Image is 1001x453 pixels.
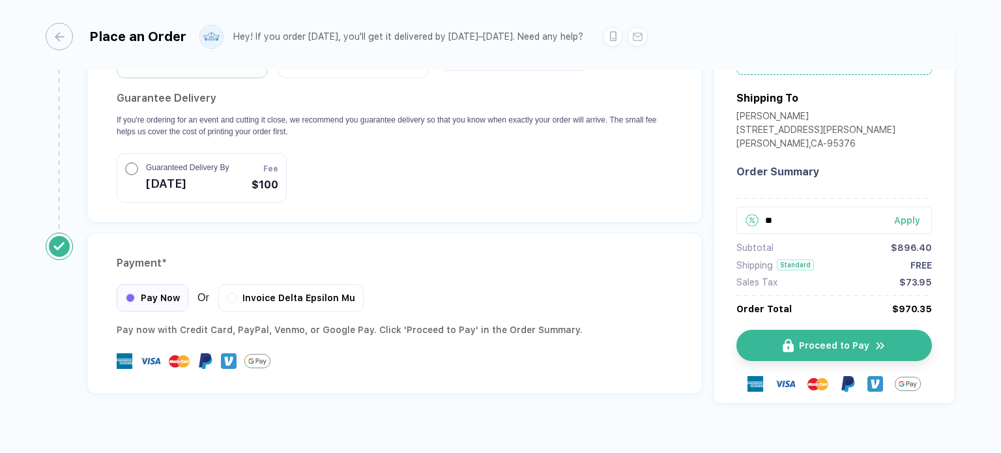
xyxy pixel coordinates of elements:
div: Order Total [736,304,792,314]
div: Sales Tax [736,277,777,287]
div: [PERSON_NAME] [736,111,895,124]
div: [STREET_ADDRESS][PERSON_NAME] [736,124,895,138]
img: user profile [200,25,223,48]
div: Pay now with Credit Card, PayPal , Venmo , or Google Pay. Click 'Proceed to Pay' in the Order Sum... [117,322,673,338]
div: $970.35 [892,304,932,314]
img: Paypal [197,353,213,369]
img: visa [775,373,796,394]
span: Pay Now [141,293,180,303]
img: express [117,353,132,369]
div: Order Summary [736,166,932,178]
button: iconProceed to Payicon [736,330,932,361]
div: FREE [910,260,932,270]
img: icon [875,340,886,352]
img: Venmo [221,353,237,369]
div: Pay Now [117,284,188,312]
div: Apply [894,215,932,226]
button: Guaranteed Delivery By[DATE]Fee$100 [117,153,287,203]
div: $73.95 [899,277,932,287]
img: GPay [244,348,270,374]
div: Hey! If you order [DATE], you'll get it delivered by [DATE]–[DATE]. Need any help? [233,31,583,42]
div: Invoice Delta Epsilon Mu [218,284,364,312]
span: Fee [263,163,278,175]
span: [DATE] [146,173,229,194]
div: Or [117,284,364,312]
span: Guaranteed Delivery By [146,162,229,173]
img: icon [783,339,794,353]
button: Apply [878,207,932,234]
div: Shipping [736,260,773,270]
div: $896.40 [891,242,932,253]
div: Subtotal [736,242,774,253]
p: If you're ordering for an event and cutting it close, we recommend you guarantee delivery so that... [117,114,673,138]
span: Invoice Delta Epsilon Mu [242,293,355,303]
img: Paypal [840,376,856,392]
h2: Guarantee Delivery [117,88,673,109]
div: Place an Order [89,29,186,44]
span: $100 [252,177,278,193]
img: visa [140,351,161,372]
span: Proceed to Pay [799,340,869,351]
img: GPay [895,371,921,397]
div: Shipping To [736,92,798,104]
img: express [747,376,763,392]
div: Payment [117,253,673,274]
div: [PERSON_NAME] , CA - 95376 [736,138,895,152]
img: master-card [169,351,190,372]
div: Standard [777,259,814,270]
img: Venmo [867,376,883,392]
img: master-card [807,373,828,394]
